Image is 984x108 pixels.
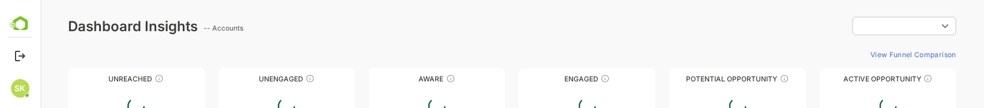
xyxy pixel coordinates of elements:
button: View Funnel Comparison [825,45,916,64]
div: These accounts have open opportunities which might be at any of the Sales Stages [883,74,892,83]
div: Engaged [478,75,615,83]
div: These accounts have not been engaged with for a defined time period [114,74,123,83]
div: Unreached [28,75,164,83]
div: SK [11,79,29,98]
div: Dashboard Insights [28,18,157,35]
div: Active Opportunity [779,75,916,83]
div: These accounts have just entered the buying cycle and need further nurturing [406,74,415,83]
div: Potential Opportunity [629,75,766,83]
div: These accounts are warm, further nurturing would qualify them to MQAs [560,74,570,83]
div: ​ [812,16,916,36]
div: Unengaged [178,75,315,83]
div: Aware [329,75,465,83]
img: BambooboxLogoMark.f1c84d78b4c51b1a7b5f700c9845e183.svg [6,14,35,36]
div: These accounts are MQAs and can be passed on to Inside Sales [740,74,749,83]
div: These accounts have not shown enough engagement and need nurturing [265,74,274,83]
button: Logout [12,48,28,64]
ag: -- Accounts [163,24,206,32]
